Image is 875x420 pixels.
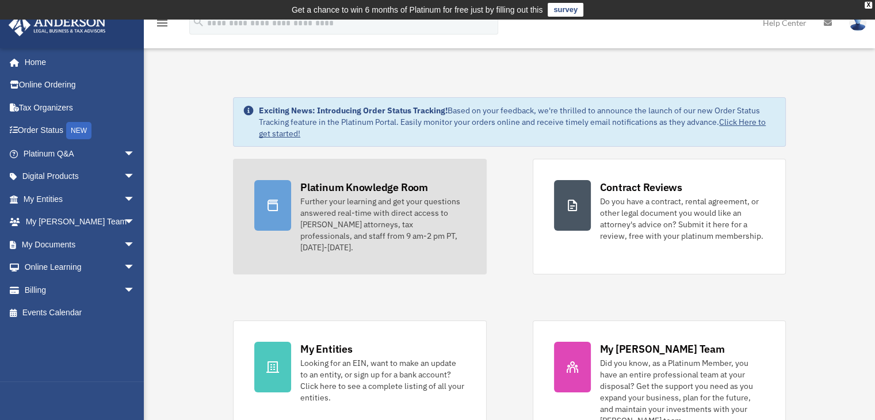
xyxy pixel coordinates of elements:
[124,142,147,166] span: arrow_drop_down
[8,142,152,165] a: Platinum Q&Aarrow_drop_down
[8,211,152,234] a: My [PERSON_NAME] Teamarrow_drop_down
[124,233,147,257] span: arrow_drop_down
[600,180,682,194] div: Contract Reviews
[548,3,583,17] a: survey
[8,278,152,301] a: Billingarrow_drop_down
[259,105,776,139] div: Based on your feedback, we're thrilled to announce the launch of our new Order Status Tracking fe...
[124,211,147,234] span: arrow_drop_down
[66,122,91,139] div: NEW
[292,3,543,17] div: Get a chance to win 6 months of Platinum for free just by filling out this
[8,233,152,256] a: My Documentsarrow_drop_down
[600,196,765,242] div: Do you have a contract, rental agreement, or other legal document you would like an attorney's ad...
[8,256,152,279] a: Online Learningarrow_drop_down
[533,159,786,274] a: Contract Reviews Do you have a contract, rental agreement, or other legal document you would like...
[8,301,152,324] a: Events Calendar
[155,16,169,30] i: menu
[155,20,169,30] a: menu
[259,105,448,116] strong: Exciting News: Introducing Order Status Tracking!
[124,278,147,302] span: arrow_drop_down
[8,96,152,119] a: Tax Organizers
[192,16,205,28] i: search
[124,165,147,189] span: arrow_drop_down
[300,180,428,194] div: Platinum Knowledge Room
[8,74,152,97] a: Online Ordering
[124,188,147,211] span: arrow_drop_down
[233,159,486,274] a: Platinum Knowledge Room Further your learning and get your questions answered real-time with dire...
[8,51,147,74] a: Home
[259,117,766,139] a: Click Here to get started!
[300,196,465,253] div: Further your learning and get your questions answered real-time with direct access to [PERSON_NAM...
[600,342,725,356] div: My [PERSON_NAME] Team
[865,2,872,9] div: close
[8,119,152,143] a: Order StatusNEW
[8,188,152,211] a: My Entitiesarrow_drop_down
[300,357,465,403] div: Looking for an EIN, want to make an update to an entity, or sign up for a bank account? Click her...
[8,165,152,188] a: Digital Productsarrow_drop_down
[124,256,147,280] span: arrow_drop_down
[849,14,866,31] img: User Pic
[300,342,352,356] div: My Entities
[5,14,109,36] img: Anderson Advisors Platinum Portal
